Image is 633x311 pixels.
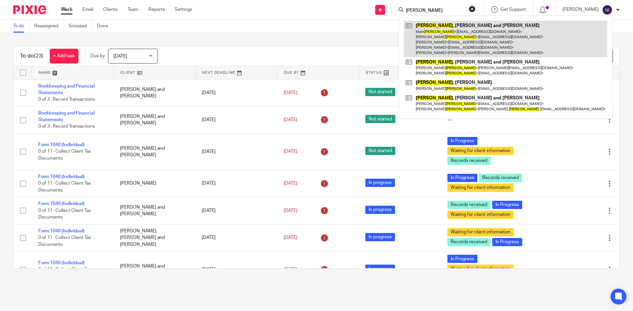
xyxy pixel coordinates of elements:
[284,117,297,122] span: [DATE]
[447,184,514,192] span: Waiting for client information
[128,6,138,13] a: Team
[38,111,95,122] a: Bookkeeping and Financial Statements
[492,238,522,246] span: In Progress
[447,265,514,273] span: Waiting for client information
[38,208,91,220] span: 0 of 11 · Collect Client Tax Documents
[113,133,195,170] td: [PERSON_NAME] and [PERSON_NAME]
[447,201,491,209] span: Records received
[365,265,395,273] span: In progress
[113,197,195,224] td: [PERSON_NAME] and [PERSON_NAME]
[34,53,43,59] span: (23)
[284,235,297,240] span: [DATE]
[113,54,127,59] span: [DATE]
[38,235,91,247] span: 0 of 11 · Collect Client Tax Documents
[447,211,514,219] span: Waiting for client information
[38,229,84,233] a: Form 1040 (Individual)
[113,251,195,288] td: [PERSON_NAME] and [PERSON_NAME]
[284,267,297,272] span: [DATE]
[562,6,599,13] p: [PERSON_NAME]
[82,6,93,13] a: Email
[365,179,395,187] span: In progress
[447,147,514,155] span: Waiting for client information
[148,6,165,13] a: Reports
[175,6,192,13] a: Settings
[469,6,475,12] button: Clear
[447,174,477,182] span: In Progress
[365,115,395,123] span: Not started
[447,137,477,145] span: In Progress
[447,255,477,263] span: In Progress
[195,79,277,106] td: [DATE]
[284,91,297,95] span: [DATE]
[365,147,395,155] span: Not started
[13,5,46,14] img: Pixie
[602,5,613,15] img: svg%3E
[500,7,526,12] span: Get Support
[365,233,395,241] span: In progress
[447,117,531,123] div: ---
[69,20,92,33] a: Snoozed
[447,157,491,165] span: Records received
[34,20,64,33] a: Reassigned
[195,170,277,197] td: [DATE]
[38,267,91,279] span: 0 of 11 · Collect Client Tax Documents
[38,201,84,206] a: Form 1040 (Individual)
[113,224,195,251] td: [PERSON_NAME], [PERSON_NAME] and [PERSON_NAME]
[38,143,84,147] a: Form 1040 (Individual)
[13,20,29,33] a: To do
[38,97,95,102] span: 0 of 3 · Record Transactions
[284,181,297,186] span: [DATE]
[38,181,91,193] span: 0 of 11 · Collect Client Tax Documents
[38,261,84,265] a: Form 1040 (Individual)
[365,88,395,96] span: Not started
[38,149,91,161] span: 0 of 11 · Collect Client Tax Documents
[113,79,195,106] td: [PERSON_NAME] and [PERSON_NAME]
[195,224,277,251] td: [DATE]
[195,133,277,170] td: [DATE]
[113,106,195,133] td: [PERSON_NAME] and [PERSON_NAME]
[284,208,297,213] span: [DATE]
[492,201,522,209] span: In Progress
[90,53,105,59] p: Due by
[20,53,43,60] h1: To do
[447,238,491,246] span: Records received
[38,174,84,179] a: Form 1040 (Individual)
[103,6,118,13] a: Clients
[195,197,277,224] td: [DATE]
[38,84,95,95] a: Bookkeeping and Financial Statements
[50,49,78,64] a: + Add task
[284,149,297,154] span: [DATE]
[97,20,113,33] a: Done
[195,251,277,288] td: [DATE]
[479,174,522,182] span: Records received
[113,170,195,197] td: [PERSON_NAME]
[447,228,514,236] span: Waiting for client information
[195,106,277,133] td: [DATE]
[365,206,395,214] span: In progress
[38,124,95,129] span: 0 of 3 · Record Transactions
[405,8,465,14] input: Search
[61,6,73,13] a: Work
